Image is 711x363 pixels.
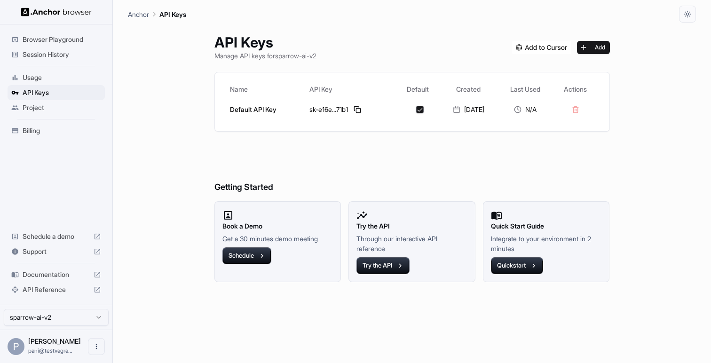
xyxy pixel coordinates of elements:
div: P [8,338,24,355]
span: Project [23,103,101,112]
button: Schedule [222,247,271,264]
th: Name [226,80,306,99]
div: Documentation [8,267,105,282]
div: API Reference [8,282,105,297]
p: Manage API keys for sparrow-ai-v2 [214,51,316,61]
p: Integrate to your environment in 2 minutes [491,234,602,253]
div: Browser Playground [8,32,105,47]
p: Get a 30 minutes demo meeting [222,234,333,244]
p: Through our interactive API reference [356,234,467,253]
button: Add [577,41,610,54]
h1: API Keys [214,34,316,51]
div: Session History [8,47,105,62]
button: Try the API [356,257,410,274]
span: Browser Playground [23,35,101,44]
nav: breadcrumb [128,9,186,19]
div: N/A [501,105,549,114]
span: Usage [23,73,101,82]
span: Billing [23,126,101,135]
span: pani@testvagrant.com [28,347,72,354]
th: Last Used [498,80,553,99]
td: Default API Key [226,99,306,120]
div: Usage [8,70,105,85]
button: Open menu [88,338,105,355]
div: Project [8,100,105,115]
span: Schedule a demo [23,232,90,241]
th: Default [396,80,440,99]
div: [DATE] [443,105,493,114]
span: Support [23,247,90,256]
div: sk-e16e...71b1 [309,104,392,115]
div: Schedule a demo [8,229,105,244]
th: Actions [553,80,598,99]
p: Anchor [128,9,149,19]
div: Support [8,244,105,259]
img: Anchor Logo [21,8,92,16]
h6: Getting Started [214,143,610,194]
h2: Try the API [356,221,467,231]
img: Add anchorbrowser MCP server to Cursor [512,41,571,54]
th: API Key [306,80,396,99]
span: Documentation [23,270,90,279]
span: Pani Kumar [28,337,81,345]
h2: Quick Start Guide [491,221,602,231]
button: Copy API key [352,104,363,115]
span: Session History [23,50,101,59]
span: API Reference [23,285,90,294]
h2: Book a Demo [222,221,333,231]
th: Created [440,80,497,99]
span: API Keys [23,88,101,97]
div: API Keys [8,85,105,100]
button: Quickstart [491,257,543,274]
p: API Keys [159,9,186,19]
div: Billing [8,123,105,138]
